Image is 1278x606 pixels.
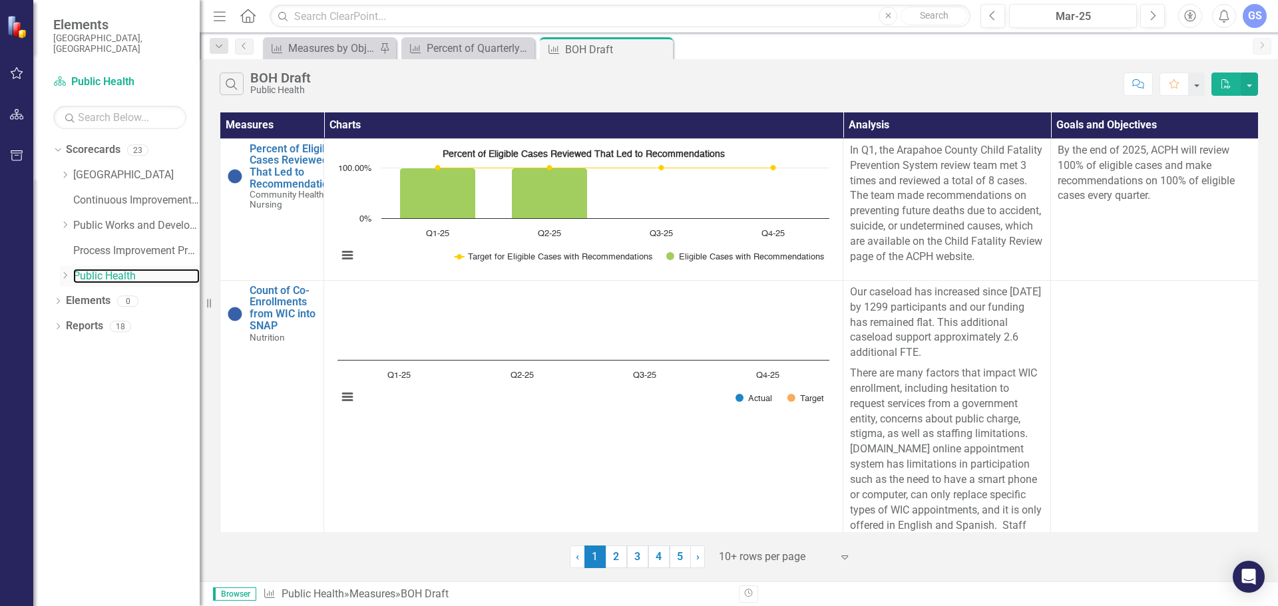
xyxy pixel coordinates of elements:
button: View chart menu, Percent of Eligible Cases Reviewed That Led to Recommendations [338,246,357,265]
span: › [696,550,700,563]
span: Community Health Nursing [250,189,323,210]
span: Browser [213,587,256,601]
div: Chart. Highcharts interactive chart. [331,285,836,418]
button: Show Target for Eligible Cases with Recommendations [455,251,652,261]
a: 4 [648,545,670,568]
text: Q3-25 [633,371,656,380]
p: In Q1, the Arapahoe County Child Fatality Prevention System review team met 3 times and reviewed ... [850,143,1044,265]
div: BOH Draft [250,71,311,85]
img: ClearPoint Strategy [7,15,30,39]
a: [GEOGRAPHIC_DATA] [73,168,200,183]
path: Q2-25, 100. Eligible Cases with Recommendations. [512,168,588,218]
a: 2 [606,545,627,568]
a: Public Health [53,75,186,90]
div: 23 [127,144,148,156]
span: ‹ [576,550,579,563]
div: Percent of Eligible Cases Reviewed That Led to Recommendations. Highcharts interactive chart. [331,143,836,276]
a: Elements [66,293,110,309]
span: Search [920,10,949,21]
div: Measures by Objective [288,40,376,57]
text: Q4-25 [761,229,785,238]
path: Q2-25, 100. Target for Eligible Cases with Recommendations. [547,165,552,170]
div: BOH Draft [565,41,670,58]
p: There are many factors that impact WIC enrollment, including hesitation to request services from ... [850,363,1044,563]
input: Search Below... [53,106,186,129]
div: Mar-25 [1014,9,1132,25]
a: Process Improvement Program [73,243,200,259]
svg: Interactive chart [331,143,836,276]
a: Public Health [73,269,200,284]
a: Continuous Improvement Program [73,193,200,208]
g: Target for Eligible Cases with Recommendations, series 1 of 2. Line with 4 data points. [435,165,776,170]
div: 0 [117,295,138,307]
a: Public Works and Development [73,218,200,233]
a: Public Health [282,587,344,600]
button: GS [1243,4,1267,28]
p: By the end of 2025, ACPH will review 100% of eligible cases and make recommendations on 100% of e... [1058,143,1251,204]
text: Q2-25 [538,229,561,238]
small: [GEOGRAPHIC_DATA], [GEOGRAPHIC_DATA] [53,33,186,55]
path: Q4-25, 100. Target for Eligible Cases with Recommendations. [771,165,776,170]
text: 100.00% [338,164,371,173]
div: BOH Draft [401,587,449,600]
a: 3 [627,545,648,568]
a: Count of Co-Enrollments from WIC into SNAP [250,285,317,331]
a: Percent of Eligible Cases Reviewed That Led to Recommendations [250,143,339,190]
a: Reports [66,319,103,334]
path: Q1-25, 100. Target for Eligible Cases with Recommendations. [435,165,441,170]
a: Measures [349,587,395,600]
div: Percent of Quarterly Community Engagement Events Focused on Two or More Health Equity Focus Areas [427,40,531,57]
span: Nutrition [250,332,285,343]
path: Q3-25, 100. Target for Eligible Cases with Recommendations. [659,165,664,170]
text: Q3-25 [650,229,673,238]
a: 5 [670,545,691,568]
svg: Interactive chart [331,285,836,418]
p: Our caseload has increased since [DATE] by 1299 participants and our funding has remained flat. T... [850,285,1044,363]
div: Public Health [250,85,311,95]
text: Q1-25 [426,229,449,238]
button: Show Actual [736,393,772,403]
button: Show Target [787,393,824,403]
div: Open Intercom Messenger [1233,561,1265,593]
div: 18 [110,321,131,332]
text: Q1-25 [387,371,411,380]
div: » » [263,587,729,602]
img: Baselining [227,168,243,184]
span: Elements [53,17,186,33]
text: Q4-25 [756,371,779,380]
img: Baselining [227,306,243,322]
text: 0% [359,215,371,224]
g: Eligible Cases with Recommendations, series 2 of 2. Bar series with 4 bars. [400,168,774,219]
input: Search ClearPoint... [270,5,970,28]
path: Q1-25, 100. Eligible Cases with Recommendations. [400,168,476,218]
a: Measures by Objective [266,40,376,57]
a: Scorecards [66,142,120,158]
text: Q2-25 [511,371,534,380]
button: Mar-25 [1009,4,1137,28]
button: View chart menu, Chart [338,388,357,406]
button: Show Eligible Cases with Recommendations [666,251,824,261]
text: Percent of Eligible Cases Reviewed That Led to Recommendations [443,150,725,160]
span: 1 [584,545,606,568]
a: Percent of Quarterly Community Engagement Events Focused on Two or More Health Equity Focus Areas [405,40,531,57]
button: Search [901,7,967,25]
